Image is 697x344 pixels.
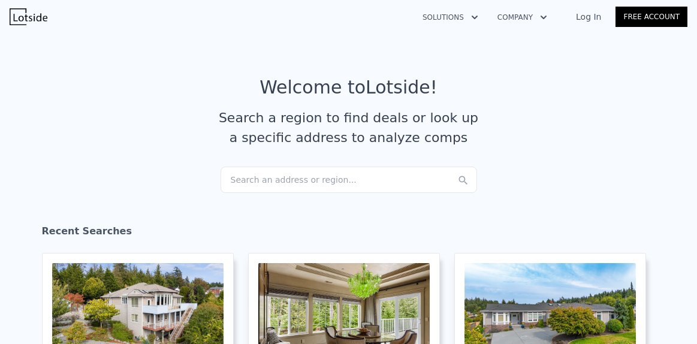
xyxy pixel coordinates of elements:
[488,7,557,28] button: Company
[260,77,437,98] div: Welcome to Lotside !
[10,8,47,25] img: Lotside
[615,7,687,27] a: Free Account
[221,167,477,193] div: Search an address or region...
[42,215,656,253] div: Recent Searches
[562,11,615,23] a: Log In
[215,108,483,147] div: Search a region to find deals or look up a specific address to analyze comps
[413,7,488,28] button: Solutions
